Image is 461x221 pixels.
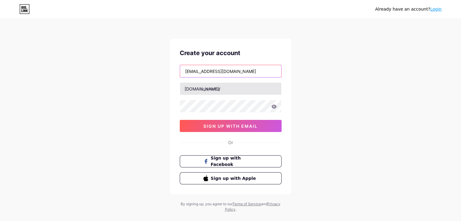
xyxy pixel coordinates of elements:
[185,86,220,92] div: [DOMAIN_NAME]/
[180,120,282,132] button: sign up with email
[228,139,233,146] div: Or
[430,7,442,12] a: Login
[180,83,281,95] input: username
[211,155,258,168] span: Sign up with Facebook
[180,172,282,184] button: Sign up with Apple
[179,201,282,212] div: By signing up, you agree to our and .
[375,6,442,12] div: Already have an account?
[180,48,282,58] div: Create your account
[180,155,282,167] button: Sign up with Facebook
[180,65,281,77] input: Email
[203,124,258,129] span: sign up with email
[211,175,258,182] span: Sign up with Apple
[232,202,261,206] a: Terms of Service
